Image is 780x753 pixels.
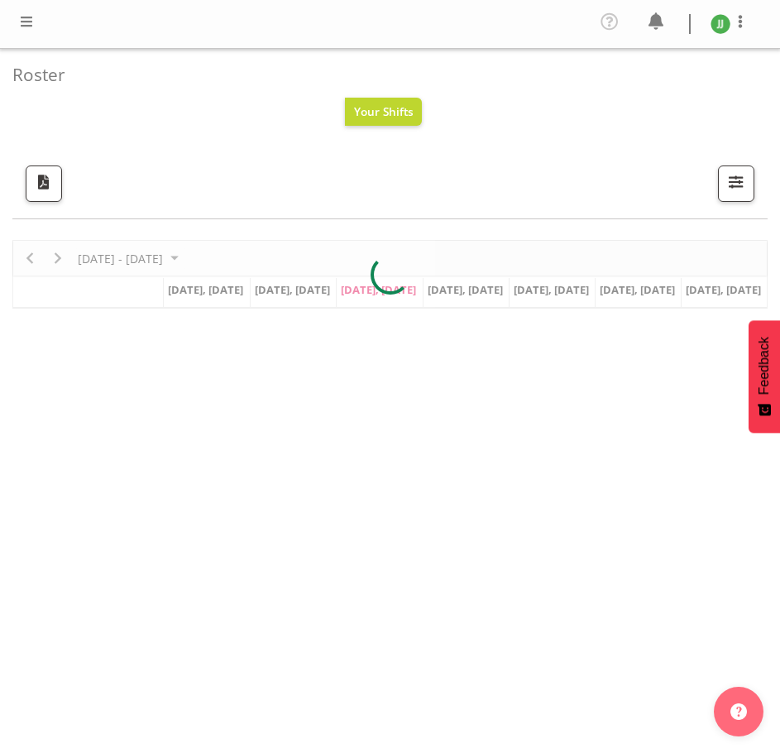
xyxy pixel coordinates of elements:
img: help-xxl-2.png [730,703,747,720]
span: Feedback [757,337,772,395]
button: Filter Shifts [718,165,754,202]
img: joshua-joel11891.jpg [711,14,730,34]
button: Feedback - Show survey [749,320,780,433]
span: Your Shifts [354,103,414,119]
h4: Roster [12,65,754,84]
button: Download a PDF of the roster according to the set date range. [26,165,62,202]
button: Your Shifts [345,98,423,126]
